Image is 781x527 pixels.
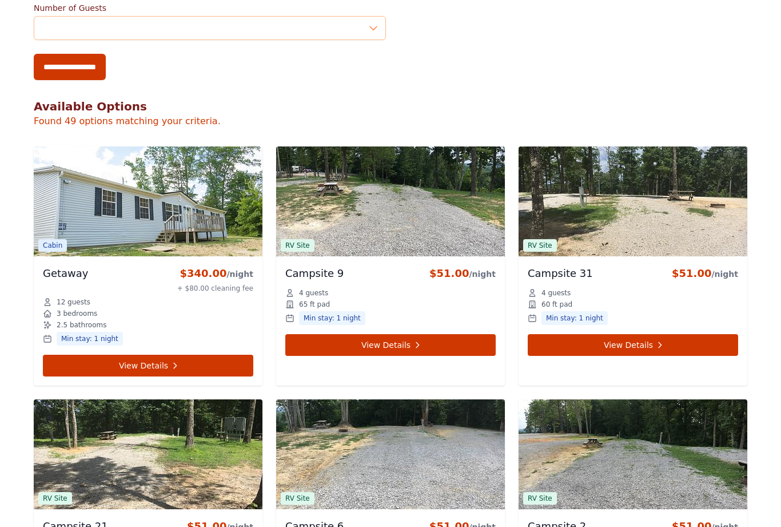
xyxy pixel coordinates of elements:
img: Getaway [34,146,262,256]
span: 12 guests [57,298,90,307]
span: RV Site [281,492,314,505]
a: View Details [528,334,738,356]
span: Min stay: 1 night [541,311,608,325]
img: Campsite 21 [34,399,262,509]
div: + $80.00 cleaning fee [177,284,253,293]
span: RV Site [523,239,557,252]
span: RV Site [523,492,557,505]
p: Found 49 options matching your criteria. [34,114,747,128]
div: $51.00 [672,266,738,282]
h2: Available Options [34,98,747,114]
span: Min stay: 1 night [57,332,123,346]
span: Min stay: 1 night [299,311,365,325]
label: Number of Guests [34,2,386,14]
span: /night [226,270,253,279]
a: View Details [43,355,253,377]
h3: Campsite 9 [285,266,344,282]
span: 4 guests [541,288,571,298]
img: Campsite 2 [519,399,747,509]
span: /night [469,270,496,279]
img: Campsite 9 [276,146,505,256]
div: $340.00 [177,266,253,282]
h3: Getaway [43,266,89,282]
span: RV Site [281,239,314,252]
span: 3 bedrooms [57,309,97,318]
span: Cabin [38,239,67,252]
img: Campsite 31 [519,146,747,256]
span: 4 guests [299,288,328,298]
span: RV Site [38,492,72,505]
span: 2.5 bathrooms [57,320,106,330]
span: 60 ft pad [541,300,572,309]
span: /night [711,270,738,279]
img: Campsite 6 [276,399,505,509]
span: 65 ft pad [299,300,330,309]
h3: Campsite 31 [528,266,593,282]
a: View Details [285,334,496,356]
div: $51.00 [429,266,496,282]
